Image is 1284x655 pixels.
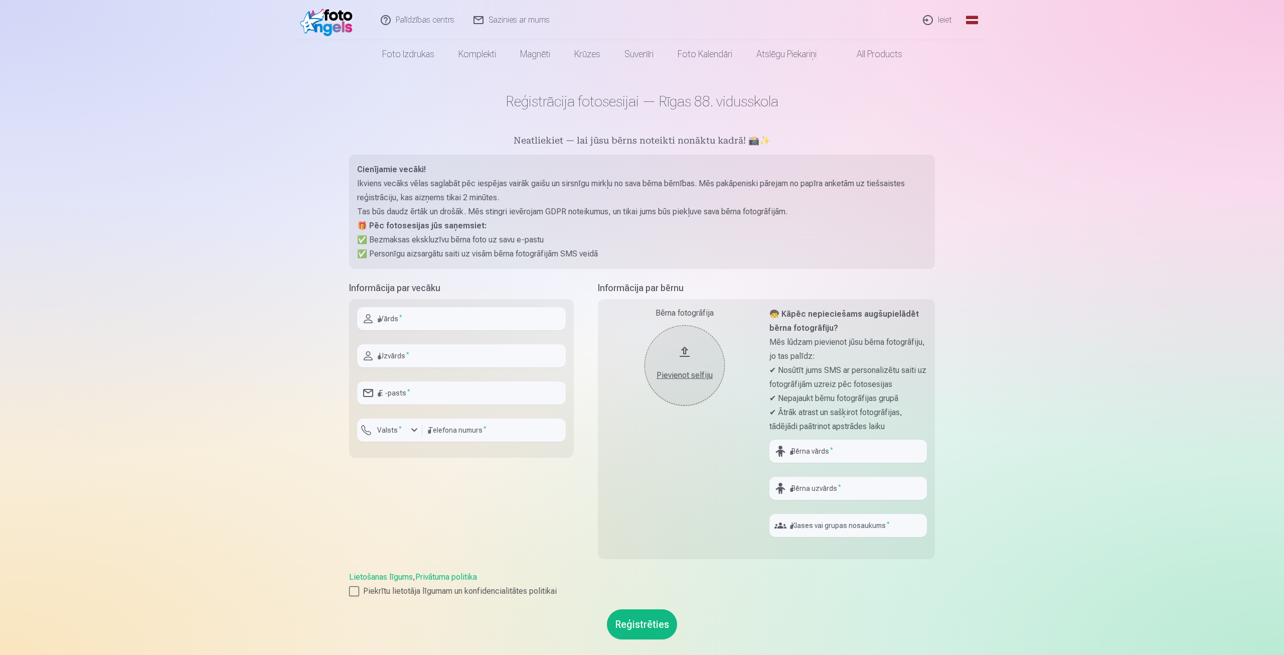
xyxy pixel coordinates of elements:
h5: Informācija par vecāku [349,281,574,295]
button: Valsts* [357,419,422,442]
strong: 🧒 Kāpēc nepieciešams augšupielādēt bērna fotogrāfiju? [769,309,919,333]
a: Komplekti [446,40,508,68]
a: Krūzes [562,40,612,68]
p: ✅ Personīgu aizsargātu saiti uz visām bērna fotogrāfijām SMS veidā [357,247,927,261]
p: Tas būs daudz ērtāk un drošāk. Mēs stingri ievērojam GDPR noteikumus, un tikai jums būs piekļuve ... [357,205,927,219]
strong: Cienījamie vecāki! [357,165,426,174]
a: Foto kalendāri [666,40,744,68]
p: ✔ Nosūtīt jums SMS ar personalizētu saiti uz fotogrāfijām uzreiz pēc fotosesijas [769,363,927,391]
p: ✅ Bezmaksas ekskluzīvu bērna foto uz savu e-pastu [357,233,927,247]
label: Piekrītu lietotāja līgumam un konfidencialitātes politikai [349,585,935,597]
a: All products [829,40,914,68]
p: Ikviens vecāks vēlas saglabāt pēc iespējas vairāk gaišu un sirsnīgu mirkļu no sava bērna bērnības... [357,177,927,205]
a: Suvenīri [612,40,666,68]
button: Reģistrēties [607,609,677,639]
p: Mēs lūdzam pievienot jūsu bērna fotogrāfiju, jo tas palīdz: [769,335,927,363]
p: ✔ Ātrāk atrast un sašķirot fotogrāfijas, tādējādi paātrinot apstrādes laiku [769,406,927,434]
div: Pievienot selfiju [655,369,715,381]
a: Atslēgu piekariņi [744,40,829,68]
button: Pievienot selfiju [645,325,725,406]
strong: 🎁 Pēc fotosesijas jūs saņemsiet: [357,221,487,230]
a: Privātuma politika [415,572,477,582]
img: /fa1 [300,4,358,36]
div: , [349,571,935,597]
h1: Reģistrācija fotosesijai — Rīgas 88. vidusskola [349,92,935,110]
div: Bērna fotogrāfija [606,307,763,319]
label: Valsts [373,425,406,435]
a: Foto izdrukas [370,40,446,68]
h5: Informācija par bērnu [598,281,935,295]
a: Magnēti [508,40,562,68]
h5: Neatliekiet — lai jūsu bērns noteikti nonāktu kadrā! 📸✨ [349,135,935,149]
p: ✔ Nepajaukt bērnu fotogrāfijas grupā [769,391,927,406]
a: Lietošanas līgums [349,572,413,582]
